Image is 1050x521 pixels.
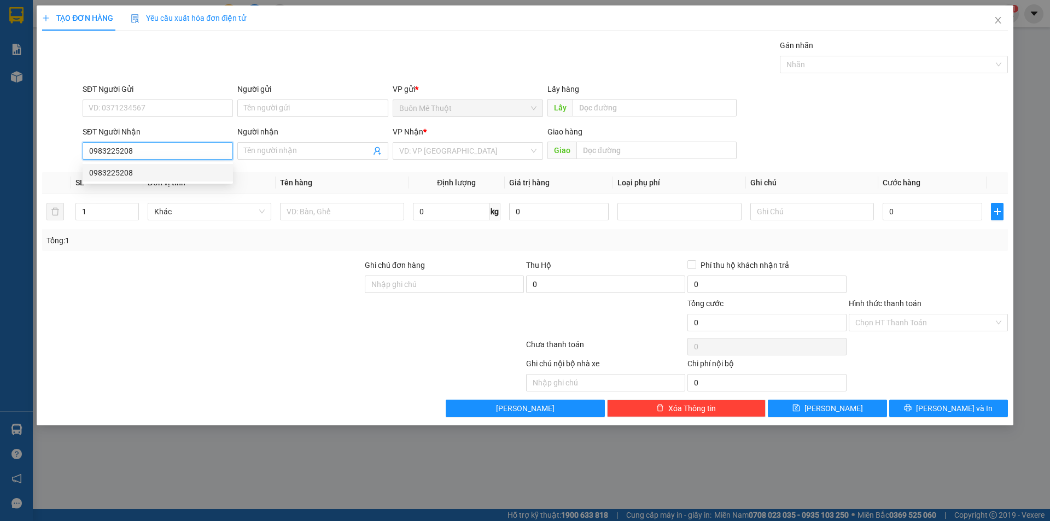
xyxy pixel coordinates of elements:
span: close [994,16,1002,25]
span: plus [42,14,50,22]
span: Cước hàng [883,178,920,187]
input: Ghi chú đơn hàng [365,276,524,293]
span: save [792,404,800,413]
span: Giao hàng [547,127,582,136]
button: [PERSON_NAME] [446,400,605,417]
span: plus [991,207,1002,216]
span: SL [75,178,84,187]
div: 0983225208 [89,167,226,179]
span: Phí thu hộ khách nhận trả [696,259,794,271]
label: Hình thức thanh toán [849,299,921,308]
div: SĐT Người Gửi [83,83,233,95]
span: kg [489,203,500,220]
input: Dọc đường [576,142,737,159]
span: Tổng cước [687,299,724,308]
span: Thu Hộ [526,261,551,270]
button: plus [991,203,1003,220]
span: delete [656,404,664,413]
span: VP Nhận [393,127,423,136]
label: Ghi chú đơn hàng [365,261,425,270]
div: Chi phí nội bộ [687,358,847,374]
img: icon [131,14,139,23]
span: Tên hàng [280,178,312,187]
button: Close [983,5,1013,36]
span: printer [904,404,912,413]
div: Tổng: 1 [46,235,405,247]
input: VD: Bàn, Ghế [280,203,404,220]
button: deleteXóa Thông tin [607,400,766,417]
span: Giá trị hàng [509,178,550,187]
button: delete [46,203,64,220]
span: Lấy hàng [547,85,579,93]
span: Lấy [547,99,573,116]
span: user-add [373,147,382,155]
span: Khác [154,203,265,220]
input: 0 [509,203,609,220]
div: SĐT Người Nhận [83,126,233,138]
div: Chưa thanh toán [525,338,686,358]
div: Người gửi [237,83,388,95]
th: Loại phụ phí [613,172,745,194]
div: Người nhận [237,126,388,138]
th: Ghi chú [746,172,878,194]
div: Ghi chú nội bộ nhà xe [526,358,685,374]
span: [PERSON_NAME] [496,402,555,414]
span: [PERSON_NAME] [804,402,863,414]
span: Buôn Mê Thuột [399,100,536,116]
div: VP gửi [393,83,543,95]
span: Xóa Thông tin [668,402,716,414]
span: Giao [547,142,576,159]
input: Dọc đường [573,99,737,116]
span: Yêu cầu xuất hóa đơn điện tử [131,14,246,22]
div: 0983225208 [83,164,233,182]
span: Định lượng [437,178,476,187]
span: [PERSON_NAME] và In [916,402,993,414]
span: TẠO ĐƠN HÀNG [42,14,113,22]
button: save[PERSON_NAME] [768,400,886,417]
input: Ghi Chú [750,203,874,220]
input: Nhập ghi chú [526,374,685,391]
label: Gán nhãn [780,41,813,50]
button: printer[PERSON_NAME] và In [889,400,1008,417]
